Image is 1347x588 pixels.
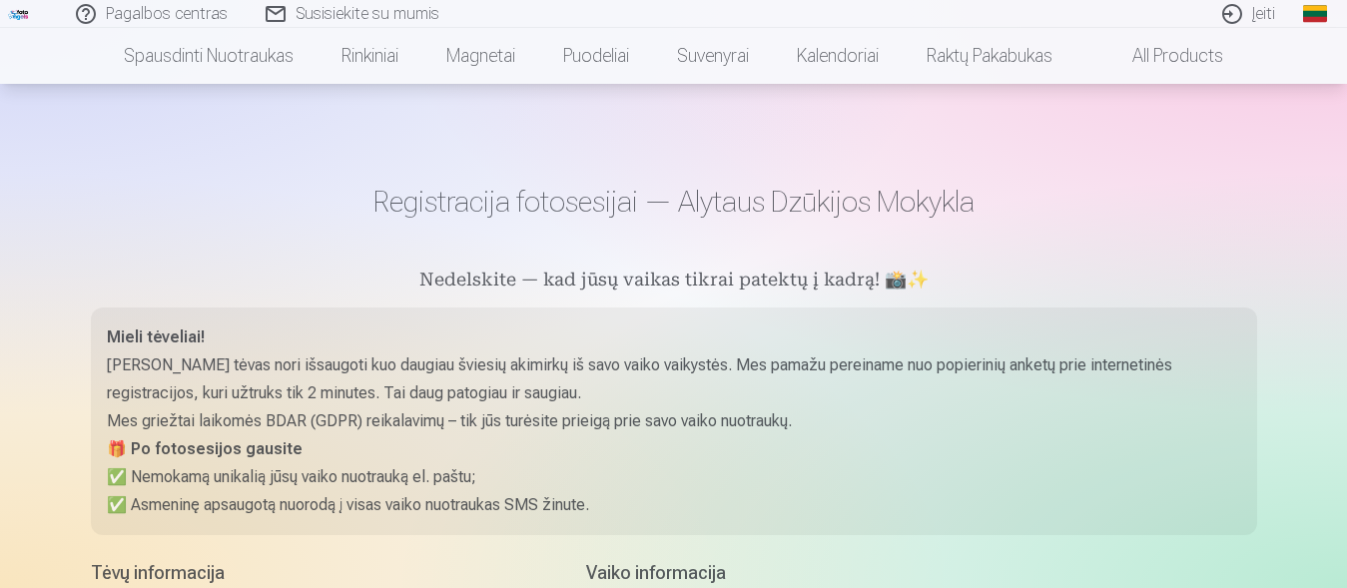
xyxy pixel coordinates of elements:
p: ✅ Asmeninę apsaugotą nuorodą į visas vaiko nuotraukas SMS žinute. [107,491,1241,519]
a: Spausdinti nuotraukas [100,28,318,84]
h5: Nedelskite — kad jūsų vaikas tikrai patektų į kadrą! 📸✨ [91,268,1257,295]
a: Puodeliai [539,28,653,84]
strong: Mieli tėveliai! [107,327,205,346]
p: Mes griežtai laikomės BDAR (GDPR) reikalavimų – tik jūs turėsite prieigą prie savo vaiko nuotraukų. [107,407,1241,435]
img: /fa2 [8,8,30,20]
a: Suvenyrai [653,28,773,84]
h5: Tėvų informacija [91,559,538,587]
a: Magnetai [422,28,539,84]
h1: Registracija fotosesijai — Alytaus Dzūkijos Mokykla [91,184,1257,220]
a: Rinkiniai [318,28,422,84]
p: ✅ Nemokamą unikalią jūsų vaiko nuotrauką el. paštu; [107,463,1241,491]
a: Kalendoriai [773,28,903,84]
p: [PERSON_NAME] tėvas nori išsaugoti kuo daugiau šviesių akimirkų iš savo vaiko vaikystės. Mes pama... [107,351,1241,407]
a: Raktų pakabukas [903,28,1076,84]
a: All products [1076,28,1247,84]
strong: 🎁 Po fotosesijos gausite [107,439,303,458]
h5: Vaiko informacija [586,559,1257,587]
